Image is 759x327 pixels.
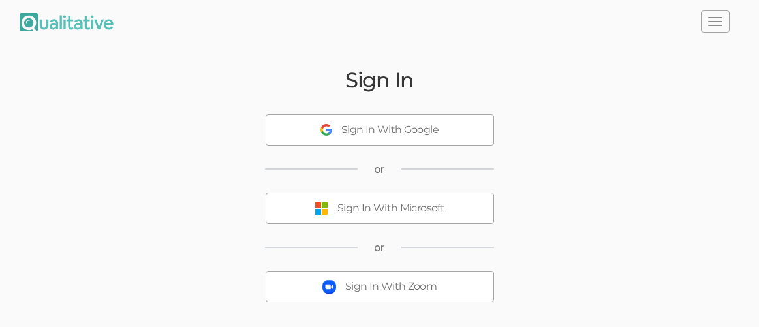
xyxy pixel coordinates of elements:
[20,13,114,31] img: Qualitative
[266,271,494,302] button: Sign In With Zoom
[315,202,328,215] img: Sign In With Microsoft
[266,114,494,146] button: Sign In With Google
[266,193,494,224] button: Sign In With Microsoft
[320,124,332,136] img: Sign In With Google
[341,123,439,138] div: Sign In With Google
[374,240,385,255] span: or
[322,280,336,294] img: Sign In With Zoom
[374,162,385,177] span: or
[345,69,414,91] h2: Sign In
[345,279,437,294] div: Sign In With Zoom
[337,201,444,216] div: Sign In With Microsoft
